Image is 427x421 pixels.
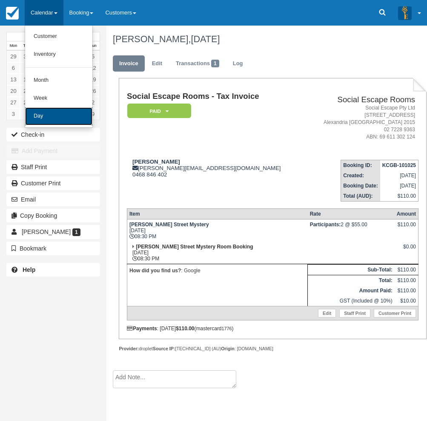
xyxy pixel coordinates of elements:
[308,208,395,219] th: Rate
[25,46,92,63] a: Inventory
[7,85,20,97] a: 20
[308,219,395,242] td: 2 @ $55.00
[20,85,33,97] a: 21
[398,6,412,20] img: A3
[6,225,100,239] a: [PERSON_NAME] 1
[222,326,232,331] small: 1776
[395,275,418,285] td: $110.00
[7,51,20,62] a: 29
[25,72,92,89] a: Month
[22,228,71,235] span: [PERSON_NAME]
[308,104,415,141] address: Social Escape Pty Ltd [STREET_ADDRESS] Alexandria [GEOGRAPHIC_DATA] 2015 02 7228 9363 ABN: 69 611...
[20,74,33,85] a: 14
[25,107,92,125] a: Day
[86,97,100,108] a: 2
[127,159,305,178] div: [PERSON_NAME][EMAIL_ADDRESS][DOMAIN_NAME] 0468 846 402
[7,62,20,74] a: 6
[127,92,305,101] h1: Social Escape Rooms - Tax Invoice
[397,244,416,257] div: $0.00
[127,242,307,264] td: [DATE] 08:30 PM
[6,7,19,20] img: checkfront-main-nav-mini-logo.png
[113,55,145,72] a: Invoice
[127,326,157,332] strong: Payments
[146,55,169,72] a: Edit
[374,309,416,317] a: Customer Print
[395,264,418,275] td: $110.00
[191,34,220,44] span: [DATE]
[20,41,33,51] th: Tue
[395,285,418,296] td: $110.00
[6,160,100,174] a: Staff Print
[308,275,395,285] th: Total:
[127,219,307,242] td: [DATE] 08:30 PM
[341,191,380,202] th: Total (AUD):
[25,89,92,107] a: Week
[86,51,100,62] a: 5
[25,26,93,128] ul: Calendar
[6,128,100,141] button: Check-in
[7,108,20,120] a: 3
[380,191,418,202] td: $110.00
[7,74,20,85] a: 13
[308,95,415,104] h2: Social Escape Rooms
[6,263,100,277] a: Help
[380,181,418,191] td: [DATE]
[20,97,33,108] a: 28
[341,181,380,191] th: Booking Date:
[86,85,100,97] a: 26
[211,60,219,67] span: 1
[127,104,191,118] em: Paid
[176,326,194,332] strong: $110.00
[72,228,80,236] span: 1
[129,266,305,275] p: : Google
[20,108,33,120] a: 4
[7,97,20,108] a: 27
[20,51,33,62] a: 30
[86,41,100,51] th: Sun
[136,244,253,250] strong: [PERSON_NAME] Street Mystery Room Booking
[308,264,395,275] th: Sub-Total:
[6,193,100,206] button: Email
[86,62,100,74] a: 12
[308,296,395,306] td: GST (Included @ 10%)
[113,34,420,44] h1: [PERSON_NAME],
[395,296,418,306] td: $10.00
[341,170,380,181] th: Created:
[6,209,100,222] button: Copy Booking
[7,41,20,51] th: Mon
[132,159,180,165] strong: [PERSON_NAME]
[129,268,181,274] strong: How did you find us?
[20,62,33,74] a: 7
[382,162,416,168] strong: KCGB-101025
[127,103,188,119] a: Paid
[119,346,139,351] strong: Provider:
[86,108,100,120] a: 9
[395,208,418,219] th: Amount
[6,176,100,190] a: Customer Print
[339,309,370,317] a: Staff Print
[169,55,226,72] a: Transactions1
[86,74,100,85] a: 19
[380,170,418,181] td: [DATE]
[341,160,380,170] th: Booking ID:
[6,242,100,255] button: Bookmark
[308,285,395,296] th: Amount Paid:
[127,326,418,332] div: : [DATE] (mastercard )
[119,346,426,352] div: droplet [TECHNICAL_ID] (AU) : [DOMAIN_NAME]
[129,222,209,228] strong: [PERSON_NAME] Street Mystery
[127,208,307,219] th: Item
[221,346,234,351] strong: Origin
[153,346,175,351] strong: Source IP:
[226,55,249,72] a: Log
[23,266,35,273] b: Help
[6,144,100,158] button: Add Payment
[310,222,341,228] strong: Participants
[318,309,336,317] a: Edit
[397,222,416,234] div: $110.00
[25,28,92,46] a: Customer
